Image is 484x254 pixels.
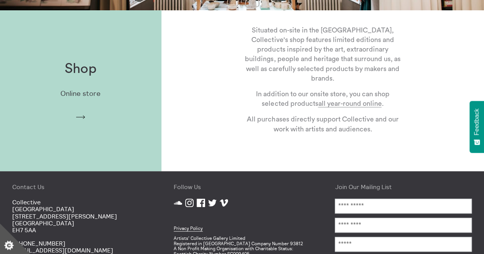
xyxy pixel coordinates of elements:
[174,183,311,190] h4: Follow Us
[60,90,101,98] p: Online store
[12,183,149,190] h4: Contact Us
[335,183,472,190] h4: Join Our Mailing List
[473,108,480,135] span: Feedback
[174,225,203,231] a: Privacy Policy
[469,101,484,153] button: Feedback - Show survey
[12,199,149,234] p: Collective [GEOGRAPHIC_DATA] [STREET_ADDRESS][PERSON_NAME] [GEOGRAPHIC_DATA] EH7 5AA
[65,61,96,77] h1: Shop
[318,100,381,107] a: all year-round online
[244,89,401,108] p: In addition to our onsite store, you can shop selected products .
[244,115,401,134] p: All purchases directly support Collective and our work with artists and audiences.
[244,26,401,83] p: Situated on-site in the [GEOGRAPHIC_DATA], Collective's shop features limited editions and produc...
[12,240,149,254] p: [PHONE_NUMBER]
